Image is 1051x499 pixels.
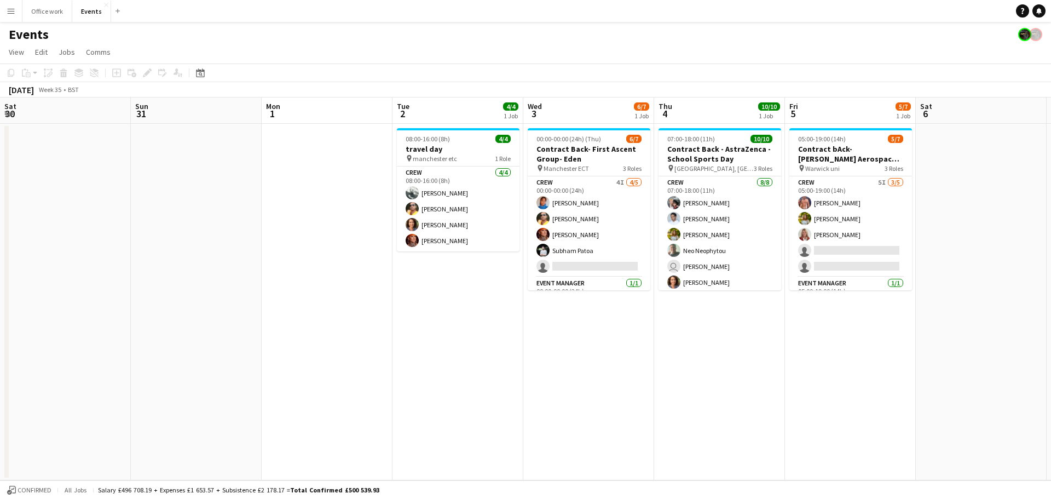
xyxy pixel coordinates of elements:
[9,84,34,95] div: [DATE]
[290,486,379,494] span: Total Confirmed £500 539.93
[544,164,589,173] span: Manchester ECT
[82,45,115,59] a: Comms
[788,107,798,120] span: 5
[750,135,772,143] span: 10/10
[528,128,650,290] app-job-card: 00:00-00:00 (24h) (Thu)6/7Contract Back- First Ascent Group- Eden Manchester ECT3 RolesCrew4I4/50...
[896,112,910,120] div: 1 Job
[266,101,280,111] span: Mon
[634,112,649,120] div: 1 Job
[798,135,846,143] span: 05:00-19:00 (14h)
[759,112,779,120] div: 1 Job
[264,107,280,120] span: 1
[54,45,79,59] a: Jobs
[1029,28,1042,41] app-user-avatar: Blue Hat
[536,135,601,143] span: 00:00-00:00 (24h) (Thu)
[667,135,715,143] span: 07:00-18:00 (11h)
[495,154,511,163] span: 1 Role
[920,101,932,111] span: Sat
[623,164,642,173] span: 3 Roles
[528,101,542,111] span: Wed
[896,102,911,111] span: 5/7
[659,128,781,290] app-job-card: 07:00-18:00 (11h)10/10Contract Back - AstraZenca - School Sports Day [GEOGRAPHIC_DATA], [GEOGRAPH...
[504,112,518,120] div: 1 Job
[789,128,912,290] app-job-card: 05:00-19:00 (14h)5/7Contract bAck-[PERSON_NAME] Aerospace- Diamond dome Warwick uni3 RolesCrew5I3...
[4,101,16,111] span: Sat
[9,47,24,57] span: View
[395,107,409,120] span: 2
[626,135,642,143] span: 6/7
[659,144,781,164] h3: Contract Back - AstraZenca - School Sports Day
[1018,28,1031,41] app-user-avatar: Blue Hat
[885,164,903,173] span: 3 Roles
[135,101,148,111] span: Sun
[36,85,63,94] span: Week 35
[59,47,75,57] span: Jobs
[134,107,148,120] span: 31
[22,1,72,22] button: Office work
[397,144,519,154] h3: travel day
[72,1,111,22] button: Events
[397,128,519,251] app-job-card: 08:00-16:00 (8h)4/4travel day manchester etc1 RoleCrew4/408:00-16:00 (8h)[PERSON_NAME][PERSON_NAM...
[31,45,52,59] a: Edit
[754,164,772,173] span: 3 Roles
[528,176,650,277] app-card-role: Crew4I4/500:00-00:00 (24h)[PERSON_NAME][PERSON_NAME][PERSON_NAME]Subham Patoa
[86,47,111,57] span: Comms
[789,101,798,111] span: Fri
[674,164,754,173] span: [GEOGRAPHIC_DATA], [GEOGRAPHIC_DATA], [GEOGRAPHIC_DATA], [GEOGRAPHIC_DATA]
[3,107,16,120] span: 30
[35,47,48,57] span: Edit
[805,164,840,173] span: Warwick uni
[659,176,781,325] app-card-role: Crew8/807:00-18:00 (11h)[PERSON_NAME][PERSON_NAME][PERSON_NAME]Neo Neophytou [PERSON_NAME][PERSON...
[18,486,51,494] span: Confirmed
[789,144,912,164] h3: Contract bAck-[PERSON_NAME] Aerospace- Diamond dome
[4,45,28,59] a: View
[526,107,542,120] span: 3
[789,176,912,277] app-card-role: Crew5I3/505:00-19:00 (14h)[PERSON_NAME][PERSON_NAME][PERSON_NAME]
[62,486,89,494] span: All jobs
[9,26,49,43] h1: Events
[397,167,519,251] app-card-role: Crew4/408:00-16:00 (8h)[PERSON_NAME][PERSON_NAME][PERSON_NAME][PERSON_NAME]
[5,484,53,496] button: Confirmed
[68,85,79,94] div: BST
[406,135,450,143] span: 08:00-16:00 (8h)
[634,102,649,111] span: 6/7
[659,101,672,111] span: Thu
[888,135,903,143] span: 5/7
[503,102,518,111] span: 4/4
[397,101,409,111] span: Tue
[758,102,780,111] span: 10/10
[495,135,511,143] span: 4/4
[657,107,672,120] span: 4
[528,277,650,314] app-card-role: Event Manager1/100:00-00:00 (24h)
[528,144,650,164] h3: Contract Back- First Ascent Group- Eden
[789,277,912,314] app-card-role: Event Manager1/105:00-19:00 (14h)
[919,107,932,120] span: 6
[98,486,379,494] div: Salary £496 708.19 + Expenses £1 653.57 + Subsistence £2 178.17 =
[413,154,457,163] span: manchester etc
